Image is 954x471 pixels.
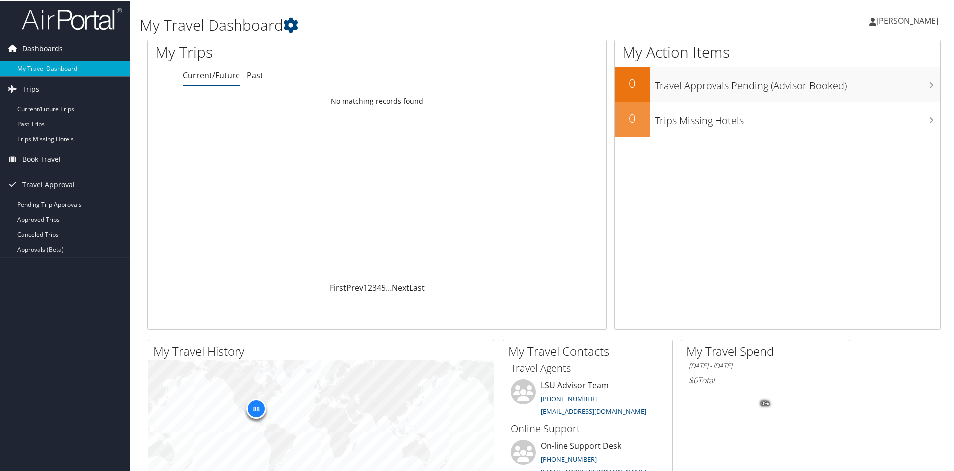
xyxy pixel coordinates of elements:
h2: My Travel History [153,342,494,359]
a: [PHONE_NUMBER] [541,393,597,402]
span: $0 [689,374,698,385]
h2: 0 [615,74,650,91]
a: First [330,281,346,292]
a: 4 [377,281,381,292]
a: Past [247,69,263,80]
h2: 0 [615,109,650,126]
a: [PHONE_NUMBER] [541,454,597,463]
h1: My Action Items [615,41,940,62]
a: 3 [372,281,377,292]
a: 0Travel Approvals Pending (Advisor Booked) [615,66,940,101]
a: [EMAIL_ADDRESS][DOMAIN_NAME] [541,406,646,415]
h6: [DATE] - [DATE] [689,360,842,370]
h3: Travel Approvals Pending (Advisor Booked) [655,73,940,92]
span: … [386,281,392,292]
a: 2 [368,281,372,292]
a: Next [392,281,409,292]
h3: Online Support [511,421,665,435]
span: Travel Approval [22,171,75,196]
div: 88 [246,398,266,418]
a: [PERSON_NAME] [869,5,948,35]
span: [PERSON_NAME] [876,14,938,25]
h3: Trips Missing Hotels [655,108,940,127]
h6: Total [689,374,842,385]
a: Last [409,281,425,292]
h2: My Travel Contacts [508,342,672,359]
span: Trips [22,76,39,101]
tspan: 0% [761,400,769,406]
h3: Travel Agents [511,360,665,374]
a: 5 [381,281,386,292]
td: No matching records found [148,91,606,109]
a: 1 [363,281,368,292]
span: Dashboards [22,35,63,60]
a: 0Trips Missing Hotels [615,101,940,136]
h1: My Trips [155,41,408,62]
span: Book Travel [22,146,61,171]
a: Current/Future [183,69,240,80]
li: LSU Advisor Team [506,378,670,419]
h1: My Travel Dashboard [140,14,679,35]
a: Prev [346,281,363,292]
img: airportal-logo.png [22,6,122,30]
h2: My Travel Spend [686,342,850,359]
